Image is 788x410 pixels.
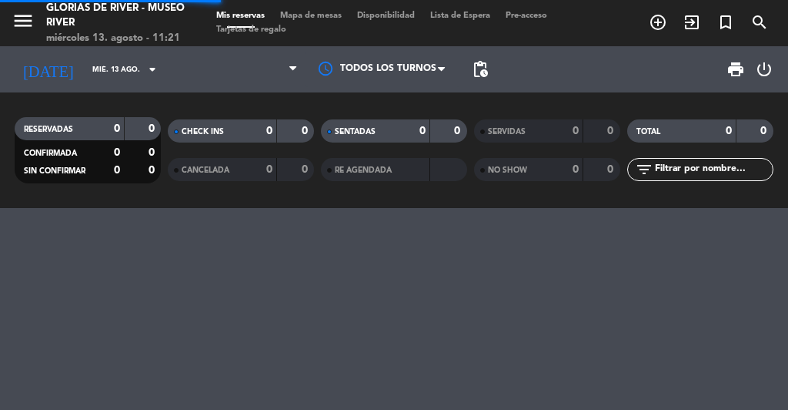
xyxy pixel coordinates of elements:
[149,123,158,134] strong: 0
[488,128,526,136] span: SERVIDAS
[649,13,667,32] i: add_circle_outline
[24,150,77,157] span: CONFIRMADA
[607,126,616,136] strong: 0
[419,126,426,136] strong: 0
[209,25,294,34] span: Tarjetas de regalo
[114,147,120,158] strong: 0
[46,31,185,46] div: miércoles 13. agosto - 11:21
[182,166,229,174] span: CANCELADA
[422,12,498,20] span: Lista de Espera
[683,13,701,32] i: exit_to_app
[471,60,489,79] span: pending_actions
[209,12,272,20] span: Mis reservas
[454,126,463,136] strong: 0
[266,126,272,136] strong: 0
[302,126,311,136] strong: 0
[149,165,158,176] strong: 0
[12,9,35,38] button: menu
[24,126,73,133] span: RESERVADAS
[272,12,349,20] span: Mapa de mesas
[498,12,555,20] span: Pre-acceso
[573,164,579,175] strong: 0
[636,128,660,136] span: TOTAL
[46,1,185,31] div: Glorias de River - Museo River
[726,60,745,79] span: print
[12,54,85,85] i: [DATE]
[114,123,120,134] strong: 0
[751,46,776,92] div: LOG OUT
[335,128,376,136] span: SENTADAS
[750,13,769,32] i: search
[635,160,653,179] i: filter_list
[760,126,770,136] strong: 0
[607,164,616,175] strong: 0
[755,60,773,79] i: power_settings_new
[266,164,272,175] strong: 0
[488,166,527,174] span: NO SHOW
[573,126,579,136] strong: 0
[302,164,311,175] strong: 0
[12,9,35,32] i: menu
[726,126,732,136] strong: 0
[335,166,392,174] span: RE AGENDADA
[149,147,158,158] strong: 0
[349,12,422,20] span: Disponibilidad
[653,161,773,178] input: Filtrar por nombre...
[24,167,85,175] span: SIN CONFIRMAR
[143,60,162,79] i: arrow_drop_down
[114,165,120,176] strong: 0
[716,13,735,32] i: turned_in_not
[182,128,224,136] span: CHECK INS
